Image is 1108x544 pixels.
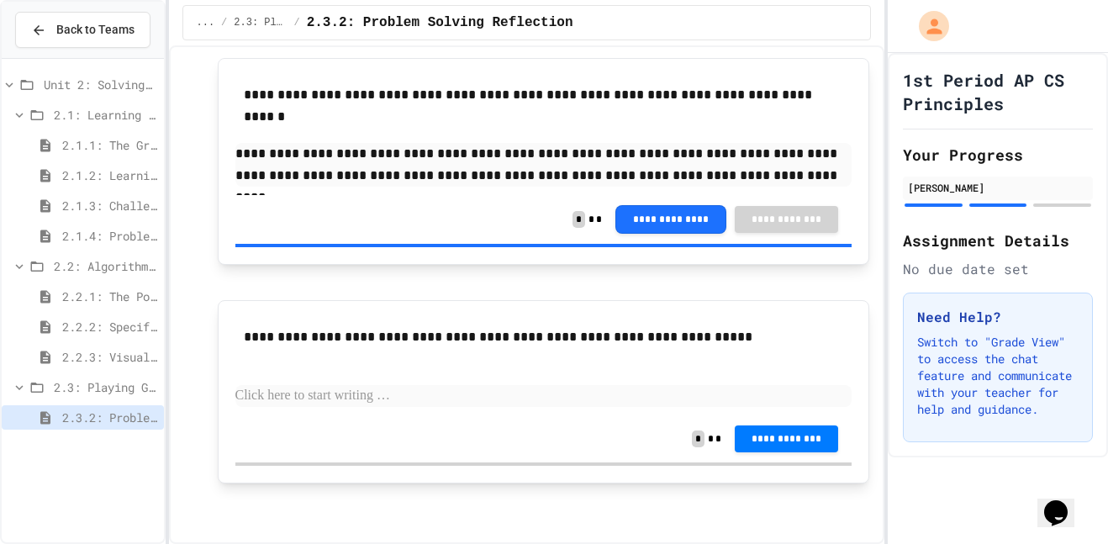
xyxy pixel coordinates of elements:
[221,16,227,29] span: /
[62,197,157,214] span: 2.1.3: Challenge Problem - The Bridge
[917,307,1079,327] h3: Need Help?
[54,106,157,124] span: 2.1: Learning to Solve Hard Problems
[62,409,157,426] span: 2.3.2: Problem Solving Reflection
[234,16,287,29] span: 2.3: Playing Games
[908,180,1088,195] div: [PERSON_NAME]
[62,318,157,335] span: 2.2.2: Specifying Ideas with Pseudocode
[307,13,573,33] span: 2.3.2: Problem Solving Reflection
[56,21,135,39] span: Back to Teams
[62,348,157,366] span: 2.2.3: Visualizing Logic with Flowcharts
[54,378,157,396] span: 2.3: Playing Games
[917,334,1079,418] p: Switch to "Grade View" to access the chat feature and communicate with your teacher for help and ...
[903,259,1093,279] div: No due date set
[903,68,1093,115] h1: 1st Period AP CS Principles
[62,166,157,184] span: 2.1.2: Learning to Solve Hard Problems
[54,257,157,275] span: 2.2: Algorithms - from Pseudocode to Flowcharts
[293,16,299,29] span: /
[197,16,215,29] span: ...
[62,136,157,154] span: 2.1.1: The Growth Mindset
[62,288,157,305] span: 2.2.1: The Power of Algorithms
[903,143,1093,166] h2: Your Progress
[1037,477,1091,527] iframe: chat widget
[903,229,1093,252] h2: Assignment Details
[62,227,157,245] span: 2.1.4: Problem Solving Practice
[44,76,157,93] span: Unit 2: Solving Problems in Computer Science
[15,12,150,48] button: Back to Teams
[901,7,953,45] div: My Account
